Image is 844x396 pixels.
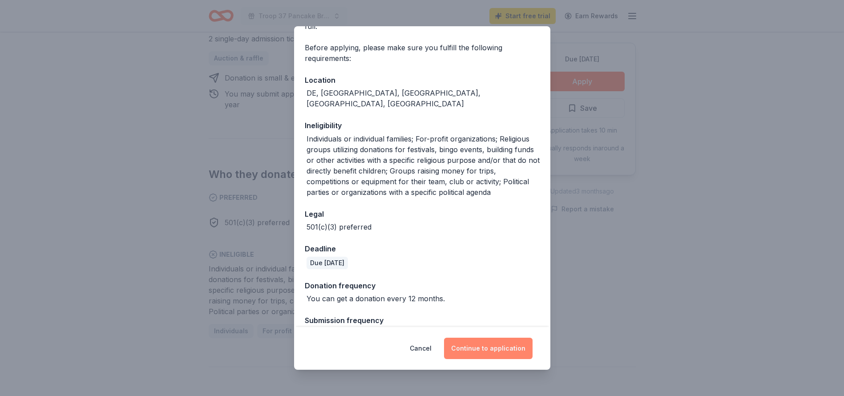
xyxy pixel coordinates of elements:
[307,257,348,269] div: Due [DATE]
[305,74,540,86] div: Location
[305,42,540,64] div: Before applying, please make sure you fulfill the following requirements:
[305,280,540,291] div: Donation frequency
[307,222,372,232] div: 501(c)(3) preferred
[444,338,533,359] button: Continue to application
[305,120,540,131] div: Ineligibility
[305,315,540,326] div: Submission frequency
[307,88,540,109] div: DE, [GEOGRAPHIC_DATA], [GEOGRAPHIC_DATA], [GEOGRAPHIC_DATA], [GEOGRAPHIC_DATA]
[307,293,445,304] div: You can get a donation every 12 months.
[307,133,540,198] div: Individuals or individual families; For-profit organizations; Religious groups utilizing donation...
[410,338,432,359] button: Cancel
[305,243,540,255] div: Deadline
[305,208,540,220] div: Legal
